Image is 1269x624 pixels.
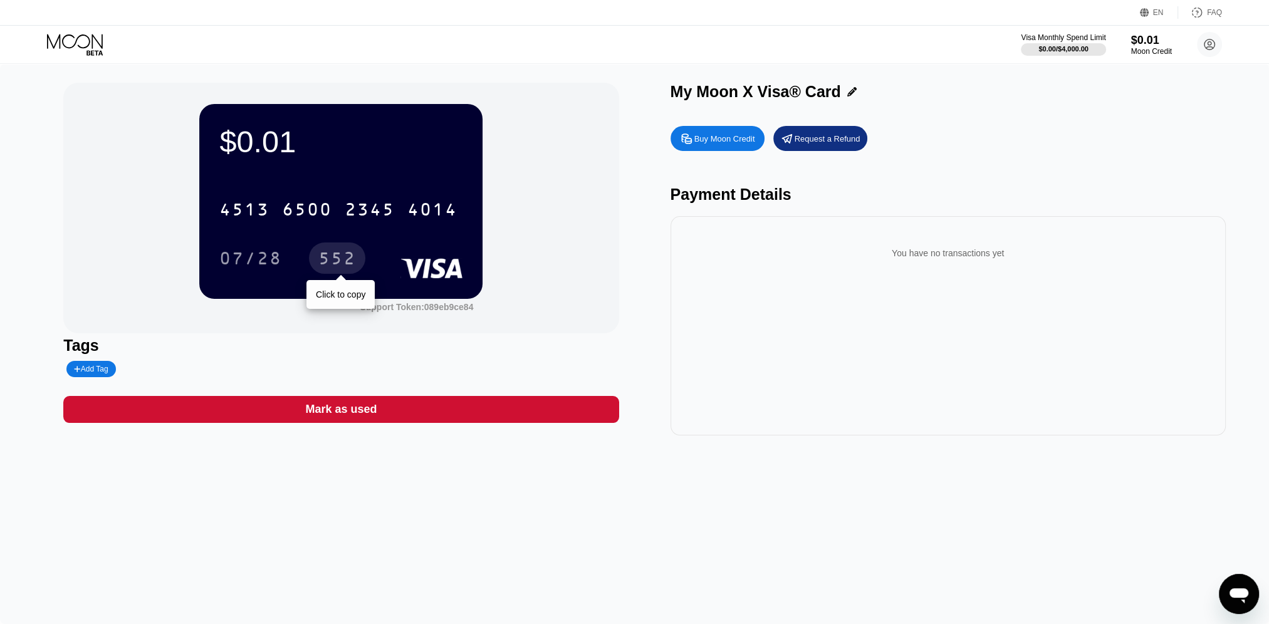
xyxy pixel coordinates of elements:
div: EN [1153,8,1164,17]
iframe: Button to launch messaging window [1219,574,1259,614]
div: 2345 [345,201,395,221]
div: $0.00 / $4,000.00 [1038,45,1089,53]
div: Mark as used [305,402,377,417]
div: Visa Monthly Spend Limit [1021,33,1105,42]
div: Buy Moon Credit [671,126,765,151]
div: Payment Details [671,185,1226,204]
div: FAQ [1178,6,1222,19]
div: My Moon X Visa® Card [671,83,841,101]
div: Moon Credit [1131,47,1172,56]
div: 552 [318,250,356,270]
div: Support Token:089eb9ce84 [360,302,473,312]
div: 4014 [407,201,457,221]
div: Buy Moon Credit [694,133,755,144]
div: $0.01 [1131,34,1172,47]
div: $0.01Moon Credit [1131,34,1172,56]
div: Tags [63,336,619,355]
div: Request a Refund [795,133,860,144]
div: Add Tag [66,361,115,377]
div: 552 [309,242,365,274]
div: Add Tag [74,365,108,373]
div: 4513 [219,201,269,221]
div: $0.01 [219,124,462,159]
div: 07/28 [219,250,282,270]
div: 4513650023454014 [212,194,465,225]
div: Click to copy [316,289,365,299]
div: FAQ [1207,8,1222,17]
div: Request a Refund [773,126,867,151]
div: Mark as used [63,396,619,423]
div: 07/28 [210,242,291,274]
div: Visa Monthly Spend Limit$0.00/$4,000.00 [1021,33,1105,56]
div: Support Token: 089eb9ce84 [360,302,473,312]
div: You have no transactions yet [681,236,1216,271]
div: 6500 [282,201,332,221]
div: EN [1140,6,1178,19]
